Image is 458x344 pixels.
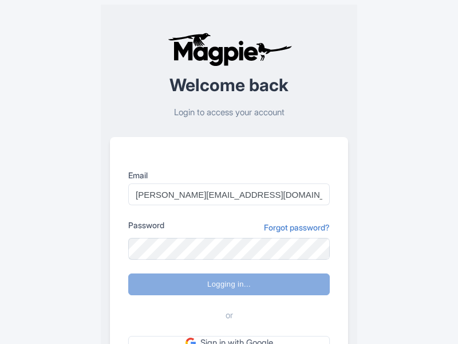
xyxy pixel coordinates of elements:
a: Forgot password? [264,221,330,233]
input: you@example.com [128,183,330,205]
span: or [226,309,233,322]
img: logo-ab69f6fb50320c5b225c76a69d11143b.png [165,32,294,67]
label: Password [128,219,164,231]
h2: Welcome back [110,76,348,95]
label: Email [128,169,330,181]
input: Logging in... [128,273,330,295]
p: Login to access your account [110,106,348,119]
